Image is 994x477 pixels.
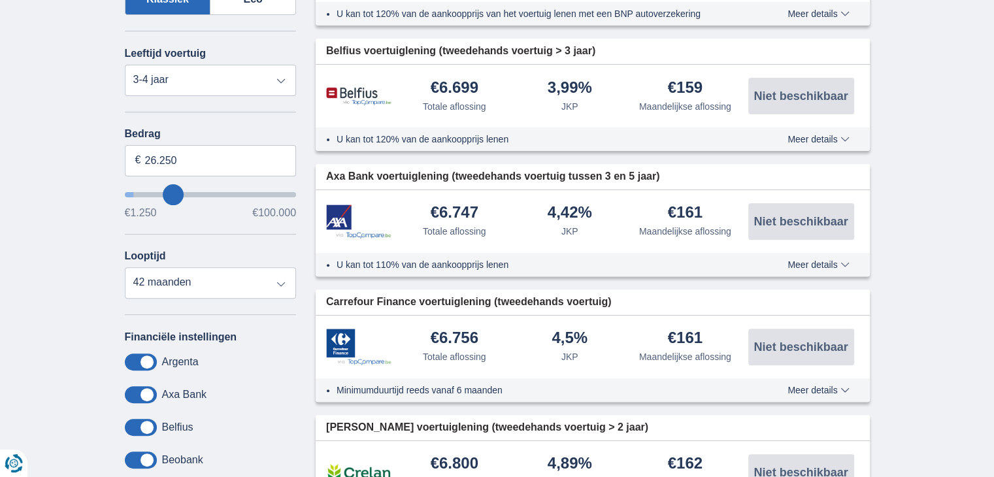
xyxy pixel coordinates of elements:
[668,80,703,97] div: €159
[125,128,297,140] label: Bedrag
[748,329,854,365] button: Niet beschikbaar
[778,385,859,395] button: Meer details
[778,8,859,19] button: Meer details
[431,80,478,97] div: €6.699
[561,350,578,363] div: JKP
[125,48,206,59] label: Leeftijd voertuig
[787,9,849,18] span: Meer details
[748,203,854,240] button: Niet beschikbaar
[754,341,848,353] span: Niet beschikbaar
[423,350,486,363] div: Totale aflossing
[548,80,592,97] div: 3,99%
[431,330,478,348] div: €6.756
[337,258,740,271] li: U kan tot 110% van de aankoopprijs lenen
[778,134,859,144] button: Meer details
[639,100,731,113] div: Maandelijkse aflossing
[748,78,854,114] button: Niet beschikbaar
[326,87,391,106] img: product.pl.alt Belfius
[326,295,612,310] span: Carrefour Finance voertuiglening (tweedehands voertuig)
[778,259,859,270] button: Meer details
[787,260,849,269] span: Meer details
[162,356,199,368] label: Argenta
[326,420,648,435] span: [PERSON_NAME] voertuiglening (tweedehands voertuig > 2 jaar)
[423,100,486,113] div: Totale aflossing
[431,455,478,473] div: €6.800
[787,135,849,144] span: Meer details
[162,454,203,466] label: Beobank
[326,44,595,59] span: Belfius voertuiglening (tweedehands voertuig > 3 jaar)
[754,90,848,102] span: Niet beschikbaar
[252,208,296,218] span: €100.000
[125,250,166,262] label: Looptijd
[162,421,193,433] label: Belfius
[548,455,592,473] div: 4,89%
[548,205,592,222] div: 4,42%
[125,192,297,197] input: wantToBorrow
[668,455,703,473] div: €162
[125,331,237,343] label: Financiële instellingen
[337,133,740,146] li: U kan tot 120% van de aankoopprijs lenen
[552,330,588,348] div: 4,5%
[135,153,141,168] span: €
[561,225,578,238] div: JKP
[423,225,486,238] div: Totale aflossing
[326,169,659,184] span: Axa Bank voertuiglening (tweedehands voertuig tussen 3 en 5 jaar)
[326,205,391,239] img: product.pl.alt Axa Bank
[561,100,578,113] div: JKP
[639,350,731,363] div: Maandelijkse aflossing
[125,208,157,218] span: €1.250
[337,384,740,397] li: Minimumduurtijd reeds vanaf 6 maanden
[668,330,703,348] div: €161
[754,216,848,227] span: Niet beschikbaar
[668,205,703,222] div: €161
[326,329,391,365] img: product.pl.alt Carrefour Finance
[639,225,731,238] div: Maandelijkse aflossing
[337,7,740,20] li: U kan tot 120% van de aankoopprijs van het voertuig lenen met een BNP autoverzekering
[431,205,478,222] div: €6.747
[162,389,207,401] label: Axa Bank
[787,386,849,395] span: Meer details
